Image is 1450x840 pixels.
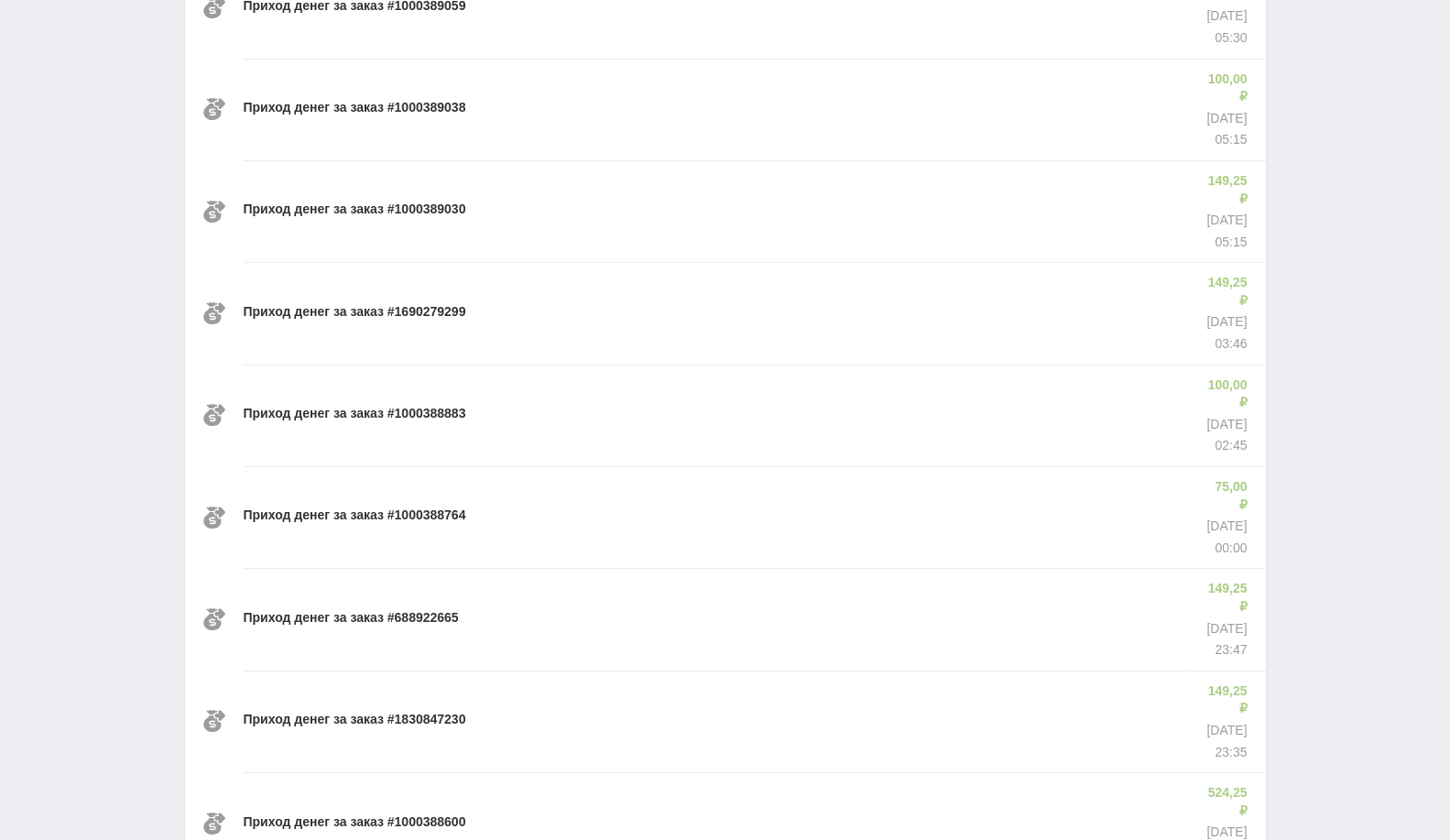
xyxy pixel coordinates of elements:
[1203,744,1248,762] p: 23:35
[1203,335,1248,354] p: 03:46
[1206,540,1247,558] p: 00:00
[1203,682,1248,718] p: 149,25 ₽
[1206,518,1247,536] p: [DATE]
[244,813,466,832] p: Приход денег за заказ #1000388600
[1203,7,1248,26] p: [DATE]
[1203,110,1248,128] p: [DATE]
[1203,416,1248,434] p: [DATE]
[244,201,466,219] p: Приход денег за заказ #1000389030
[1203,376,1248,412] p: 100,00 ₽
[1203,313,1248,332] p: [DATE]
[1203,437,1248,455] p: 02:45
[244,303,466,322] p: Приход денег за заказ #1690279299
[244,609,459,627] p: Приход денег за заказ #688922665
[1203,234,1248,252] p: 05:15
[1203,722,1248,740] p: [DATE]
[1203,131,1248,149] p: 05:15
[1203,580,1248,616] p: 149,25 ₽
[1203,784,1248,820] p: 524,25 ₽
[244,711,466,729] p: Приход денег за заказ #1830847230
[244,405,466,423] p: Приход денег за заказ #1000388883
[244,507,466,525] p: Приход денег за заказ #1000388764
[1203,212,1248,230] p: [DATE]
[244,99,466,117] p: Приход денег за заказ #1000389038
[1203,274,1248,310] p: 149,25 ₽
[1206,478,1247,514] p: 75,00 ₽
[1203,641,1248,660] p: 23:47
[1203,71,1248,106] p: 100,00 ₽
[1203,29,1248,48] p: 05:30
[1203,620,1248,638] p: [DATE]
[1203,172,1248,208] p: 149,25 ₽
